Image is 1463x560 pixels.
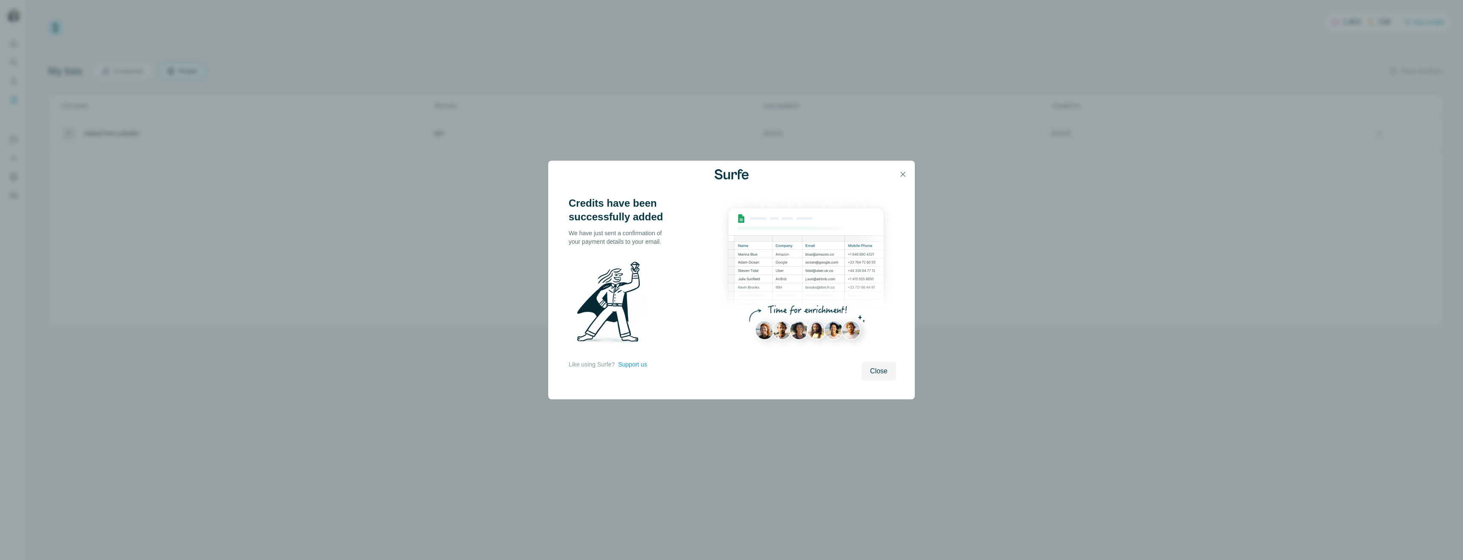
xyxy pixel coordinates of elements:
img: Surfe Logo [714,169,749,179]
p: We have just sent a confirmation of your payment details to your email. [569,229,671,246]
img: Surfe Illustration - Man holding diamond [569,256,657,352]
button: Close [862,362,896,381]
button: Support us [618,360,647,369]
img: Enrichment Hub - Sheet Preview [716,196,896,356]
p: Like using Surfe? [569,360,615,369]
span: Close [870,366,888,376]
h3: Credits have been successfully added [569,196,671,224]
